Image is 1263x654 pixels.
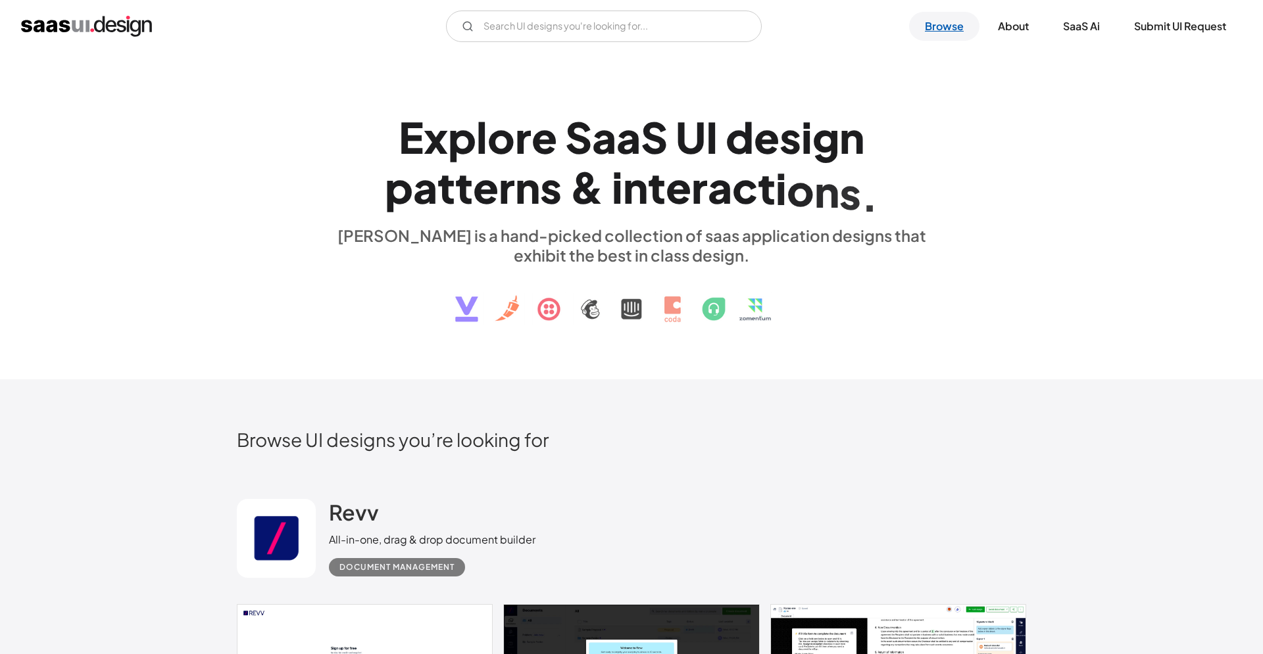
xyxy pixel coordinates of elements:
[666,162,691,212] div: e
[329,532,535,548] div: All-in-one, drag & drop document builder
[708,162,732,212] div: a
[982,12,1045,41] a: About
[446,11,762,42] form: Email Form
[473,162,499,212] div: e
[732,162,758,213] div: c
[1118,12,1242,41] a: Submit UI Request
[706,112,718,162] div: I
[532,112,557,162] div: e
[676,112,706,162] div: U
[399,112,424,162] div: E
[237,428,1026,451] h2: Browse UI designs you’re looking for
[413,162,437,212] div: a
[424,112,448,162] div: x
[754,112,780,162] div: e
[612,162,623,212] div: i
[476,112,487,162] div: l
[339,559,455,575] div: Document Management
[21,16,152,37] a: home
[455,162,473,212] div: t
[787,164,814,215] div: o
[329,112,934,213] h1: Explore SaaS UI design patterns & interactions.
[432,265,831,333] img: text, icon, saas logo
[623,162,648,212] div: n
[691,162,708,212] div: r
[446,11,762,42] input: Search UI designs you're looking for...
[540,162,562,212] div: s
[592,112,616,162] div: a
[648,162,666,212] div: t
[726,112,754,162] div: d
[839,168,861,218] div: s
[437,162,455,212] div: t
[448,112,476,162] div: p
[329,499,379,525] h2: Revv
[861,170,878,220] div: .
[499,162,515,212] div: r
[515,112,532,162] div: r
[780,112,801,162] div: s
[812,112,839,162] div: g
[758,162,776,213] div: t
[1047,12,1116,41] a: SaaS Ai
[570,162,604,212] div: &
[814,166,839,216] div: n
[641,112,668,162] div: S
[776,163,787,214] div: i
[385,162,413,212] div: p
[515,162,540,212] div: n
[909,12,979,41] a: Browse
[329,499,379,532] a: Revv
[329,225,934,265] div: [PERSON_NAME] is a hand-picked collection of saas application designs that exhibit the best in cl...
[616,112,641,162] div: a
[801,112,812,162] div: i
[565,112,592,162] div: S
[839,112,864,162] div: n
[487,112,515,162] div: o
